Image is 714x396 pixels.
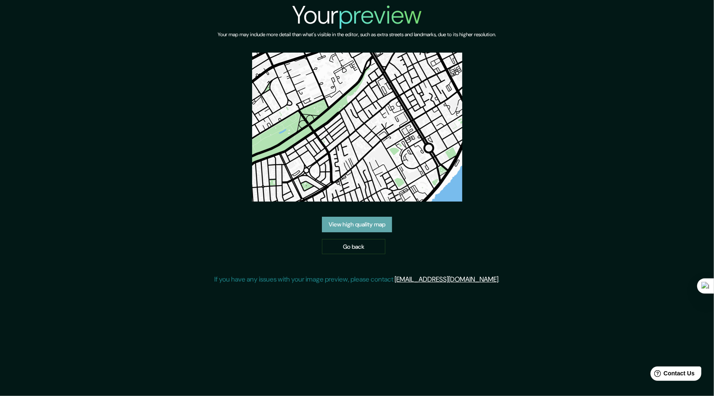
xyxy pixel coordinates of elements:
[395,275,498,284] a: [EMAIL_ADDRESS][DOMAIN_NAME]
[218,30,496,39] h6: Your map may include more detail than what's visible in the editor, such as extra streets and lan...
[252,53,462,202] img: created-map-preview
[214,274,500,284] p: If you have any issues with your image preview, please contact .
[322,239,385,255] a: Go back
[639,363,705,387] iframe: Help widget launcher
[322,217,392,232] a: View high quality map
